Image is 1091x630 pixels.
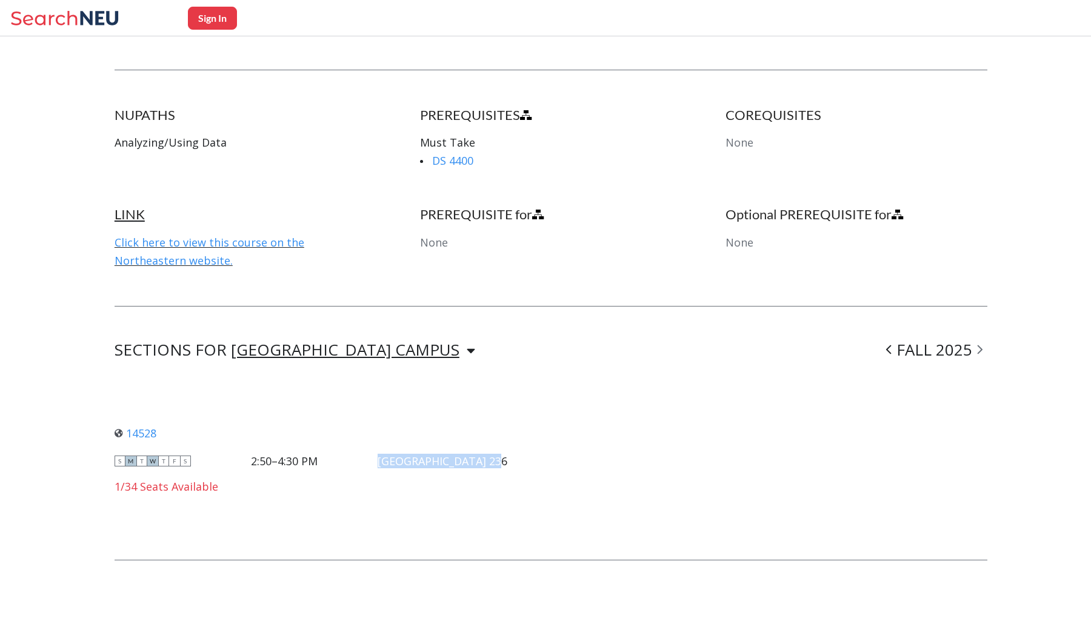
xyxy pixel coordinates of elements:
[231,343,459,356] div: [GEOGRAPHIC_DATA] CAMPUS
[125,456,136,466] span: M
[432,153,473,168] a: DS 4400
[115,456,125,466] span: S
[158,456,169,466] span: T
[420,235,448,250] span: None
[115,235,304,268] a: Click here to view this course on the Northeastern website.
[881,343,987,357] div: FALL 2025
[136,456,147,466] span: T
[115,206,376,223] h4: LINK
[420,135,475,150] span: Must Take
[115,426,156,440] a: 14528
[115,480,507,493] div: 1/34 Seats Available
[180,456,191,466] span: S
[726,135,753,150] span: None
[726,107,987,124] h4: COREQUISITES
[115,133,376,151] p: Analyzing/Using Data
[726,235,753,250] span: None
[115,107,376,124] h4: NUPATHS
[115,343,475,357] div: SECTIONS FOR
[169,456,180,466] span: F
[378,454,507,468] div: [GEOGRAPHIC_DATA] 236
[188,7,237,30] button: Sign In
[420,206,682,223] h4: PREREQUISITE for
[726,206,987,223] h4: Optional PREREQUISITE for
[420,107,682,124] h4: PREREQUISITES
[251,454,318,468] div: 2:50–4:30 PM
[147,456,158,466] span: W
